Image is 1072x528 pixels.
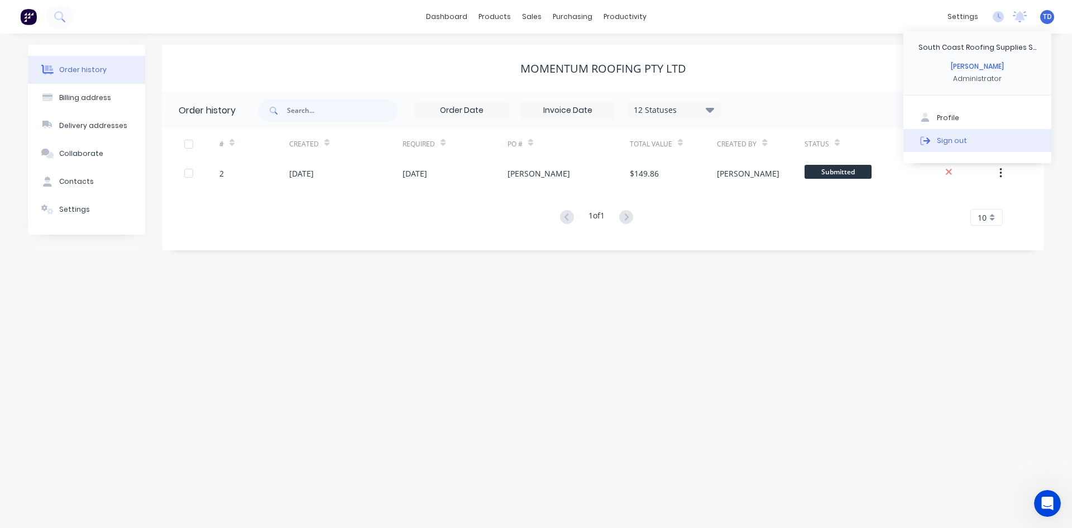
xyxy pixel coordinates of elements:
div: products [473,8,516,25]
a: South Coas...er - 8.pdf [18,253,174,265]
div: Created By [717,139,757,149]
button: Order history [28,56,145,84]
div: PO # [508,129,630,159]
span: 10 [978,212,987,223]
b: Maricar [65,63,94,70]
div: 12 Statuses [627,104,721,116]
div: Close [196,4,216,25]
h1: Maricar [54,6,88,14]
button: Emoji picker [17,366,26,375]
button: Collaborate [28,140,145,168]
a: Document_2...094846.pdf [93,158,205,170]
div: Thanks, [PERSON_NAME]. I've tried generating a Work Order and it looks good. Could you please try... [18,193,174,248]
img: Profile image for Maricar [32,6,50,24]
textarea: Message… [9,343,214,361]
div: Created [289,139,319,149]
b: page size [71,302,113,311]
button: go back [7,4,28,26]
input: Search... [287,99,398,122]
button: Settings [28,196,145,223]
div: Contacts [59,177,94,187]
div: purchasing [547,8,598,25]
a: dashboard [420,8,473,25]
div: Trevor says… [9,151,214,186]
button: Sign out [903,129,1051,151]
div: 1 of 1 [588,210,605,226]
div: PO # [508,139,523,149]
div: [PERSON_NAME] [717,168,779,179]
div: Maricar says… [9,273,214,388]
div: settings [942,8,984,25]
div: Created By [717,129,804,159]
div: Order history [59,65,107,75]
div: [PERSON_NAME] [508,168,570,179]
div: Though, if you're printing it using a physical printer, the issue might be related to thepage siz... [9,273,183,363]
input: Order Date [415,102,509,119]
button: Home [175,4,196,26]
button: Billing address [28,84,145,112]
div: Order history [179,104,236,117]
button: Send a message… [192,361,209,379]
div: # [219,129,289,159]
div: [DATE] [403,168,427,179]
div: $149.86 [630,168,659,179]
div: Sign out [937,135,967,145]
div: Hi [PERSON_NAME], let me have a look. Also are you able to send the Work Order you've generated s... [9,85,183,142]
div: Status [805,139,829,149]
div: Maricar says… [9,85,214,151]
div: Thanks, [PERSON_NAME]. I've tried generating a Work Order and it looks good. Could you please try... [9,186,183,272]
div: joined the conversation [65,61,173,72]
div: Maricar says… [9,186,214,273]
button: Start recording [71,366,80,375]
button: Gif picker [35,366,44,375]
div: [PERSON_NAME] [951,61,1004,72]
p: Active [54,14,76,25]
button: Profile [903,107,1051,129]
span: TD [1043,12,1052,22]
div: productivity [598,8,652,25]
div: Status [805,129,927,159]
button: Contacts [28,168,145,196]
div: Administrator [953,74,1002,84]
div: Required [403,139,435,149]
div: Delivery addresses [59,121,127,131]
div: Though, if you're printing it using a physical printer, the issue might be related to the of the ... [18,280,174,356]
div: Hi [PERSON_NAME], let me have a look. Also are you able to send the Work Order you've generated s... [18,92,174,135]
input: Invoice Date [521,102,615,119]
div: South Coas...er - 8.pdf [29,253,117,265]
div: Settings [59,204,90,215]
div: Billing address [59,93,111,103]
img: Profile image for Maricar [50,61,61,72]
div: Total Value [630,129,717,159]
div: [DATE] [289,168,314,179]
div: South Coast Roofing Supplies S... [918,42,1036,53]
span: Submitted [805,165,872,179]
div: Document_2...094846.pdf [84,151,214,177]
iframe: Intercom live chat [1034,490,1061,517]
div: Created [289,129,403,159]
div: Document_2...094846.pdf [104,158,205,170]
img: Factory [20,8,37,25]
div: sales [516,8,547,25]
div: # [219,139,224,149]
div: Momentum Roofing PTY LTD [520,62,686,75]
button: Upload attachment [53,366,62,375]
div: Profile [937,113,959,123]
div: 2 [219,168,224,179]
button: Delivery addresses [28,112,145,140]
div: Required [403,129,508,159]
div: Collaborate [59,149,103,159]
div: Maricar says… [9,59,214,85]
div: Total Value [630,139,672,149]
